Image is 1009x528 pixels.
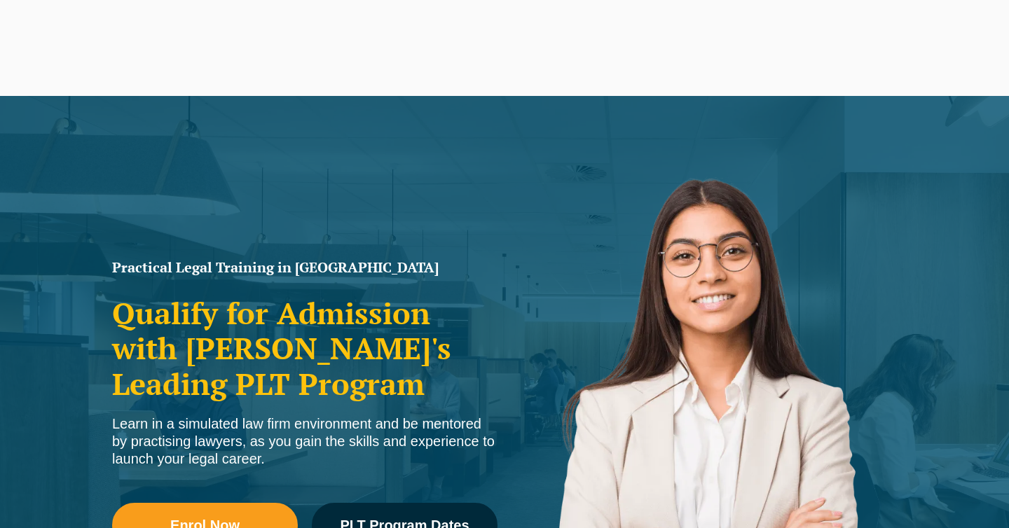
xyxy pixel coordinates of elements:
div: Learn in a simulated law firm environment and be mentored by practising lawyers, as you gain the ... [112,415,497,468]
h2: Qualify for Admission with [PERSON_NAME]'s Leading PLT Program [112,296,497,401]
h1: Practical Legal Training in [GEOGRAPHIC_DATA] [112,260,497,275]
